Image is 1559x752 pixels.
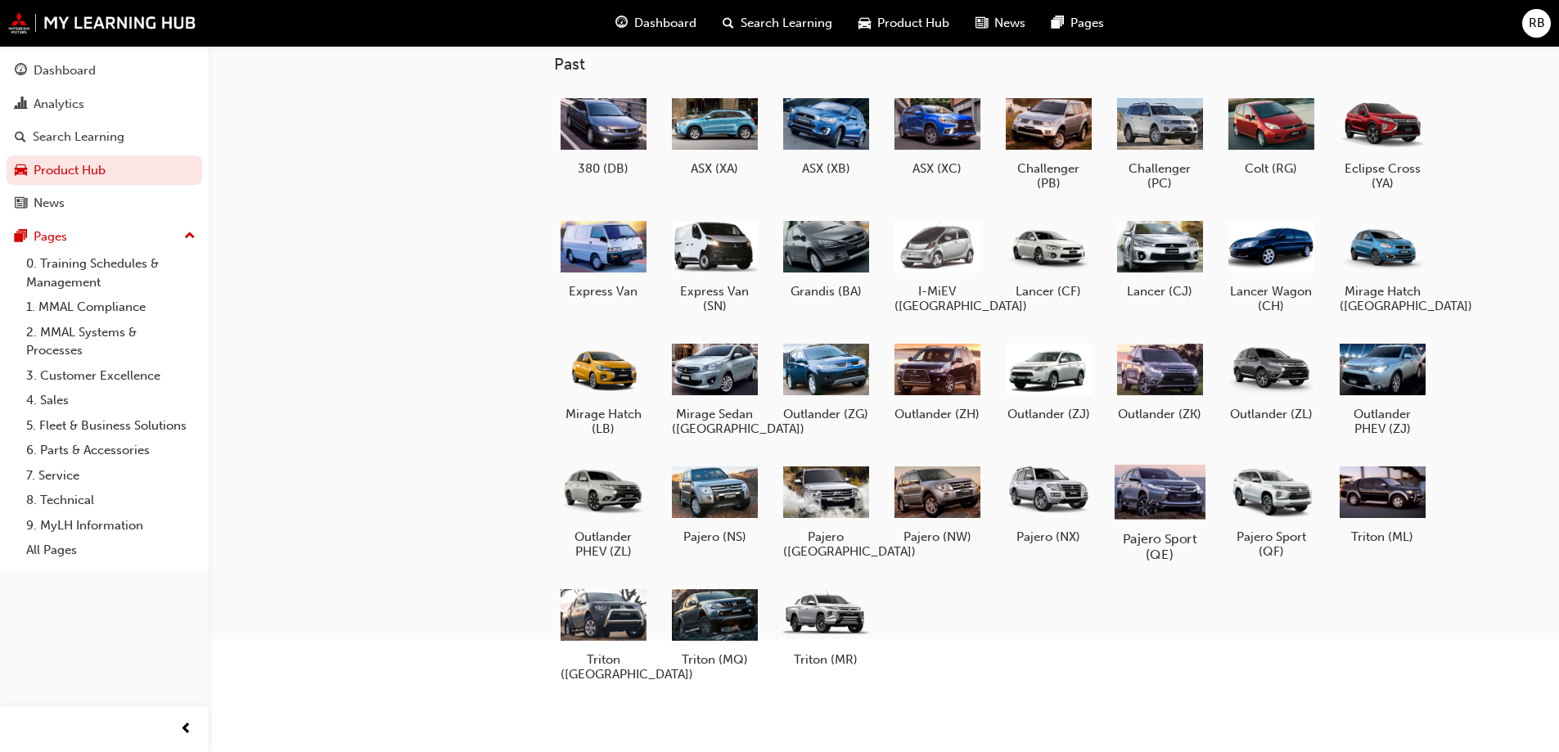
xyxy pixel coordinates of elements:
[1529,14,1545,33] span: RB
[7,188,202,218] a: News
[7,122,202,152] a: Search Learning
[1222,210,1320,320] a: Lancer Wagon (CH)
[777,456,875,565] a: Pajero ([GEOGRAPHIC_DATA])
[888,210,986,320] a: I-MiEV ([GEOGRAPHIC_DATA])
[1111,210,1209,305] a: Lancer (CJ)
[20,413,202,439] a: 5. Fleet & Business Solutions
[1333,456,1431,551] a: Triton (ML)
[1006,407,1092,421] h5: Outlander (ZJ)
[1333,210,1431,320] a: Mirage Hatch ([GEOGRAPHIC_DATA])
[554,579,652,688] a: Triton ([GEOGRAPHIC_DATA])
[665,88,764,182] a: ASX (XA)
[1340,284,1426,313] h5: Mirage Hatch ([GEOGRAPHIC_DATA])
[15,164,27,178] span: car-icon
[894,284,980,313] h5: I-MiEV ([GEOGRAPHIC_DATA])
[554,55,1484,74] h3: Past
[615,13,628,34] span: guage-icon
[34,95,84,114] div: Analytics
[1114,531,1205,562] h5: Pajero Sport (QE)
[1111,456,1209,565] a: Pajero Sport (QE)
[783,284,869,299] h5: Grandis (BA)
[602,7,710,40] a: guage-iconDashboard
[1340,407,1426,436] h5: Outlander PHEV (ZJ)
[15,230,27,245] span: pages-icon
[894,407,980,421] h5: Outlander (ZH)
[1117,407,1203,421] h5: Outlander (ZK)
[888,333,986,428] a: Outlander (ZH)
[1333,88,1431,197] a: Eclipse Cross (YA)
[561,407,647,436] h5: Mirage Hatch (LB)
[20,538,202,563] a: All Pages
[1222,333,1320,428] a: Outlander (ZL)
[999,333,1097,428] a: Outlander (ZJ)
[894,161,980,176] h5: ASX (XC)
[1222,456,1320,565] a: Pajero Sport (QF)
[20,363,202,389] a: 3. Customer Excellence
[15,130,26,145] span: search-icon
[7,52,202,222] button: DashboardAnalyticsSearch LearningProduct HubNews
[7,56,202,86] a: Dashboard
[777,210,875,305] a: Grandis (BA)
[994,14,1025,33] span: News
[672,284,758,313] h5: Express Van (SN)
[634,14,696,33] span: Dashboard
[672,407,758,436] h5: Mirage Sedan ([GEOGRAPHIC_DATA])
[7,155,202,186] a: Product Hub
[1228,407,1314,421] h5: Outlander (ZL)
[1006,161,1092,191] h5: Challenger (PB)
[999,456,1097,551] a: Pajero (NX)
[1228,529,1314,559] h5: Pajero Sport (QF)
[845,7,962,40] a: car-iconProduct Hub
[777,88,875,182] a: ASX (XB)
[1340,529,1426,544] h5: Triton (ML)
[180,719,192,740] span: prev-icon
[1333,333,1431,443] a: Outlander PHEV (ZJ)
[1070,14,1104,33] span: Pages
[7,222,202,252] button: Pages
[783,652,869,667] h5: Triton (MR)
[1228,161,1314,176] h5: Colt (RG)
[665,579,764,673] a: Triton (MQ)
[554,210,652,305] a: Express Van
[783,161,869,176] h5: ASX (XB)
[665,210,764,320] a: Express Van (SN)
[1117,284,1203,299] h5: Lancer (CJ)
[7,89,202,119] a: Analytics
[777,579,875,673] a: Triton (MR)
[888,456,986,551] a: Pajero (NW)
[561,529,647,559] h5: Outlander PHEV (ZL)
[710,7,845,40] a: search-iconSearch Learning
[15,97,27,112] span: chart-icon
[999,88,1097,197] a: Challenger (PB)
[1117,161,1203,191] h5: Challenger (PC)
[20,295,202,320] a: 1. MMAL Compliance
[672,161,758,176] h5: ASX (XA)
[741,14,832,33] span: Search Learning
[20,513,202,538] a: 9. MyLH Information
[34,194,65,213] div: News
[672,529,758,544] h5: Pajero (NS)
[184,226,196,247] span: up-icon
[20,251,202,295] a: 0. Training Schedules & Management
[561,284,647,299] h5: Express Van
[33,128,124,146] div: Search Learning
[1006,529,1092,544] h5: Pajero (NX)
[665,456,764,551] a: Pajero (NS)
[1039,7,1117,40] a: pages-iconPages
[962,7,1039,40] a: news-iconNews
[34,61,96,80] div: Dashboard
[20,463,202,489] a: 7. Service
[34,227,67,246] div: Pages
[8,12,196,34] img: mmal
[894,529,980,544] h5: Pajero (NW)
[20,388,202,413] a: 4. Sales
[976,13,988,34] span: news-icon
[858,13,871,34] span: car-icon
[1228,284,1314,313] h5: Lancer Wagon (CH)
[1522,9,1551,38] button: RB
[665,333,764,443] a: Mirage Sedan ([GEOGRAPHIC_DATA])
[20,488,202,513] a: 8. Technical
[554,456,652,565] a: Outlander PHEV (ZL)
[15,196,27,211] span: news-icon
